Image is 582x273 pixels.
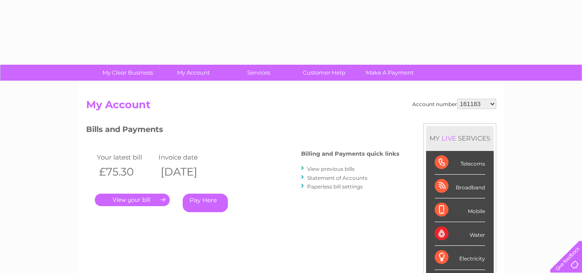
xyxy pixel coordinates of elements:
[307,183,363,190] a: Paperless bill settings
[156,163,218,181] th: [DATE]
[354,65,425,81] a: Make A Payment
[86,99,496,115] h2: My Account
[426,126,494,151] div: MY SERVICES
[183,194,228,212] a: Pay Here
[158,65,229,81] a: My Account
[289,65,360,81] a: Customer Help
[95,194,170,206] a: .
[435,198,485,222] div: Mobile
[307,175,367,181] a: Statement of Accounts
[307,166,355,172] a: View previous bills
[95,163,157,181] th: £75.30
[301,151,399,157] h4: Billing and Payments quick links
[95,151,157,163] td: Your latest bill
[435,151,485,175] div: Telecoms
[156,151,218,163] td: Invoice date
[223,65,294,81] a: Services
[435,246,485,270] div: Electricity
[435,222,485,246] div: Water
[92,65,163,81] a: My Clear Business
[440,134,458,142] div: LIVE
[86,123,399,138] h3: Bills and Payments
[412,99,496,109] div: Account number
[435,175,485,198] div: Broadband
